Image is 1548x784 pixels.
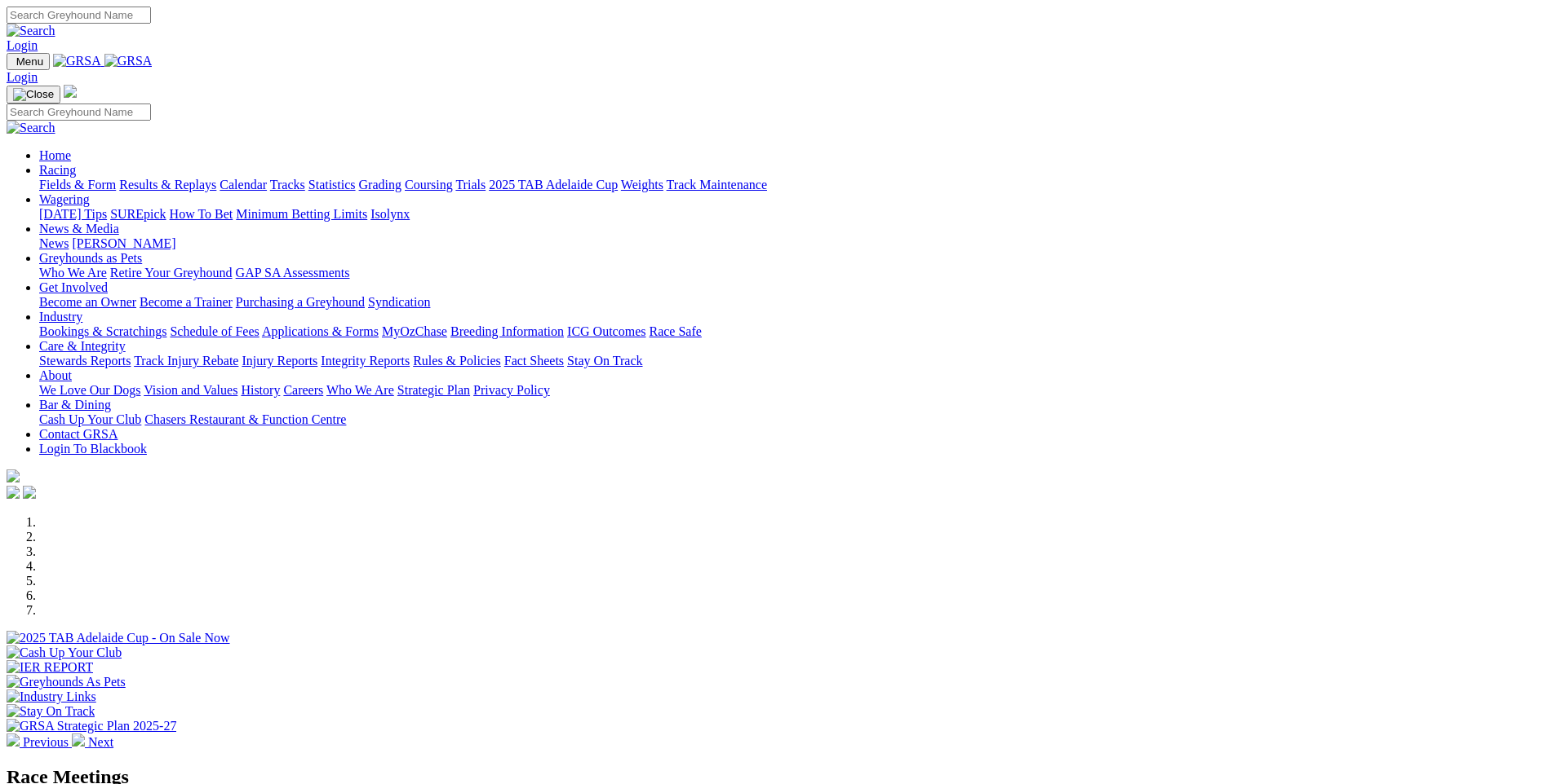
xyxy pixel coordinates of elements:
[39,163,76,177] a: Racing
[270,178,305,192] a: Tracks
[39,266,107,280] a: Who We Are
[39,280,108,294] a: Get Involved
[110,266,233,280] a: Retire Your Greyhound
[39,368,72,382] a: About
[88,735,113,749] span: Next
[382,324,447,338] a: MyOzChase
[359,178,401,192] a: Grading
[39,339,126,353] a: Care & Integrity
[413,354,501,368] a: Rules & Policies
[7,704,95,719] img: Stay On Track
[242,354,317,368] a: Injury Reports
[39,324,166,338] a: Bookings & Scratchings
[7,660,93,675] img: IER REPORT
[16,55,43,68] span: Menu
[236,266,350,280] a: GAP SA Assessments
[144,412,346,426] a: Chasers Restaurant & Function Centre
[134,354,238,368] a: Track Injury Rebate
[170,207,233,221] a: How To Bet
[621,178,663,192] a: Weights
[7,486,20,499] img: facebook.svg
[262,324,379,338] a: Applications & Forms
[72,733,85,747] img: chevron-right-pager-white.svg
[39,251,142,265] a: Greyhounds as Pets
[326,383,394,397] a: Who We Are
[53,54,101,68] img: GRSA
[567,354,642,368] a: Stay On Track
[39,295,1541,310] div: Get Involved
[39,178,116,192] a: Fields & Form
[39,427,118,441] a: Contact GRSA
[7,631,230,645] img: 2025 TAB Adelaide Cup - On Sale Now
[39,222,119,236] a: News & Media
[39,178,1541,192] div: Racing
[110,207,166,221] a: SUREpick
[7,469,20,482] img: logo-grsa-white.png
[39,354,131,368] a: Stewards Reports
[39,354,1541,368] div: Care & Integrity
[283,383,323,397] a: Careers
[7,719,176,733] img: GRSA Strategic Plan 2025-27
[104,54,153,68] img: GRSA
[39,236,1541,251] div: News & Media
[397,383,470,397] a: Strategic Plan
[39,207,107,221] a: [DATE] Tips
[39,207,1541,222] div: Wagering
[7,24,55,38] img: Search
[140,295,233,309] a: Become a Trainer
[7,70,38,84] a: Login
[567,324,645,338] a: ICG Outcomes
[7,86,60,104] button: Toggle navigation
[405,178,453,192] a: Coursing
[7,733,20,747] img: chevron-left-pager-white.svg
[455,178,486,192] a: Trials
[39,266,1541,280] div: Greyhounds as Pets
[7,645,122,660] img: Cash Up Your Club
[39,412,1541,427] div: Bar & Dining
[39,324,1541,339] div: Industry
[13,88,54,101] img: Close
[144,383,237,397] a: Vision and Values
[7,735,72,749] a: Previous
[23,486,36,499] img: twitter.svg
[119,178,216,192] a: Results & Replays
[23,735,69,749] span: Previous
[39,412,141,426] a: Cash Up Your Club
[236,295,365,309] a: Purchasing a Greyhound
[7,689,96,704] img: Industry Links
[72,236,175,250] a: [PERSON_NAME]
[39,383,1541,398] div: About
[241,383,280,397] a: History
[39,442,147,456] a: Login To Blackbook
[39,398,111,412] a: Bar & Dining
[220,178,267,192] a: Calendar
[64,85,77,98] img: logo-grsa-white.png
[39,310,82,324] a: Industry
[504,354,564,368] a: Fact Sheets
[39,295,136,309] a: Become an Owner
[39,192,90,206] a: Wagering
[39,236,69,250] a: News
[473,383,550,397] a: Privacy Policy
[368,295,430,309] a: Syndication
[7,7,151,24] input: Search
[7,121,55,135] img: Search
[72,735,113,749] a: Next
[308,178,356,192] a: Statistics
[489,178,618,192] a: 2025 TAB Adelaide Cup
[7,53,50,70] button: Toggle navigation
[667,178,767,192] a: Track Maintenance
[39,148,71,162] a: Home
[450,324,564,338] a: Breeding Information
[649,324,701,338] a: Race Safe
[39,383,140,397] a: We Love Our Dogs
[170,324,259,338] a: Schedule of Fees
[7,675,126,689] img: Greyhounds As Pets
[321,354,410,368] a: Integrity Reports
[370,207,410,221] a: Isolynx
[236,207,367,221] a: Minimum Betting Limits
[7,104,151,121] input: Search
[7,38,38,52] a: Login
